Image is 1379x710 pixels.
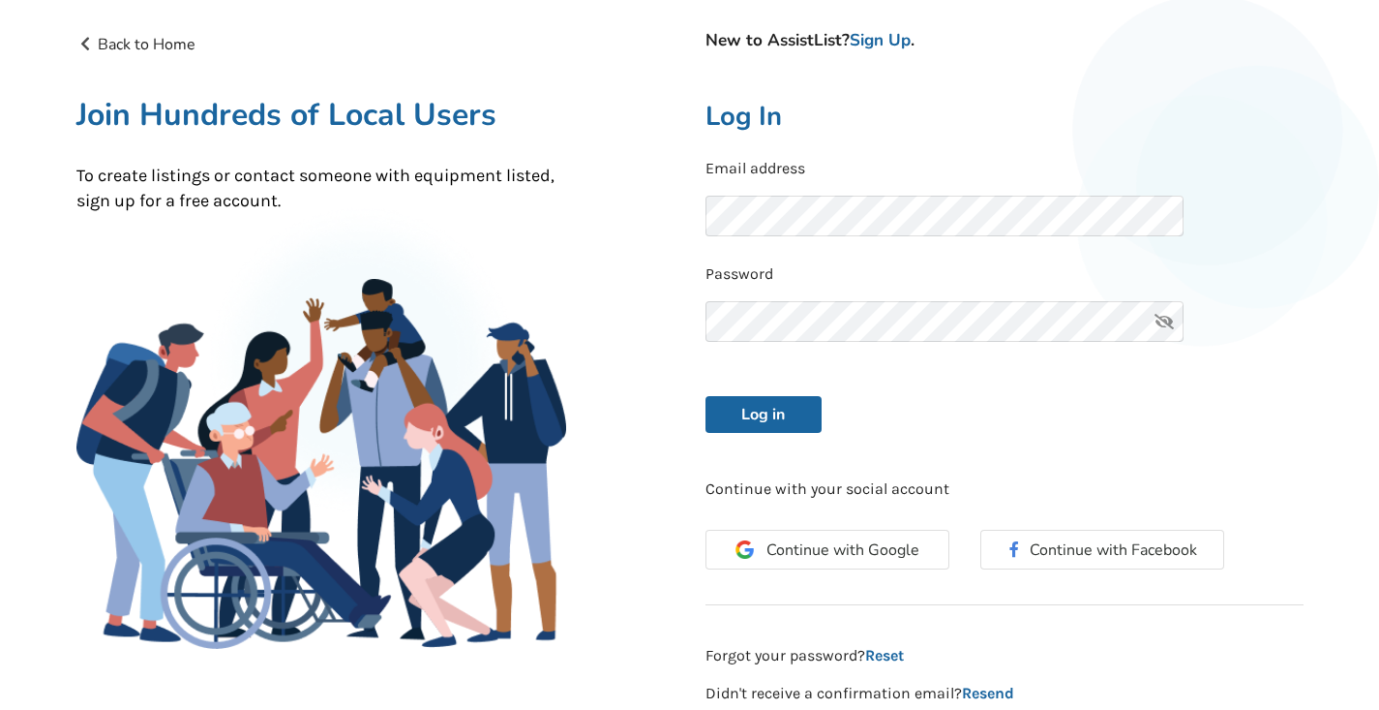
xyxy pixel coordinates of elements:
img: Google Icon [735,540,754,559]
span: Continue with Google [766,542,919,558]
p: Forgot your password? [705,645,1304,667]
p: Didn't receive a confirmation email? [705,683,1304,705]
a: Reset [865,646,904,664]
p: To create listings or contact someone with equipment listed, sign up for a free account. [76,164,567,213]
h4: New to AssistList? . [705,30,1304,51]
p: Email address [705,158,1304,180]
button: Continue with Facebook [980,530,1224,570]
h1: Join Hundreds of Local Users [76,95,567,135]
p: Continue with your social account [705,478,1304,501]
a: Back to Home [76,34,196,55]
p: Password [705,263,1304,286]
a: Sign Up [850,29,911,51]
h2: Log In [705,100,1304,134]
button: Continue with Google [705,530,949,570]
a: Resend [962,684,1014,702]
button: Log in [705,396,822,433]
img: Family Gathering [76,279,567,649]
